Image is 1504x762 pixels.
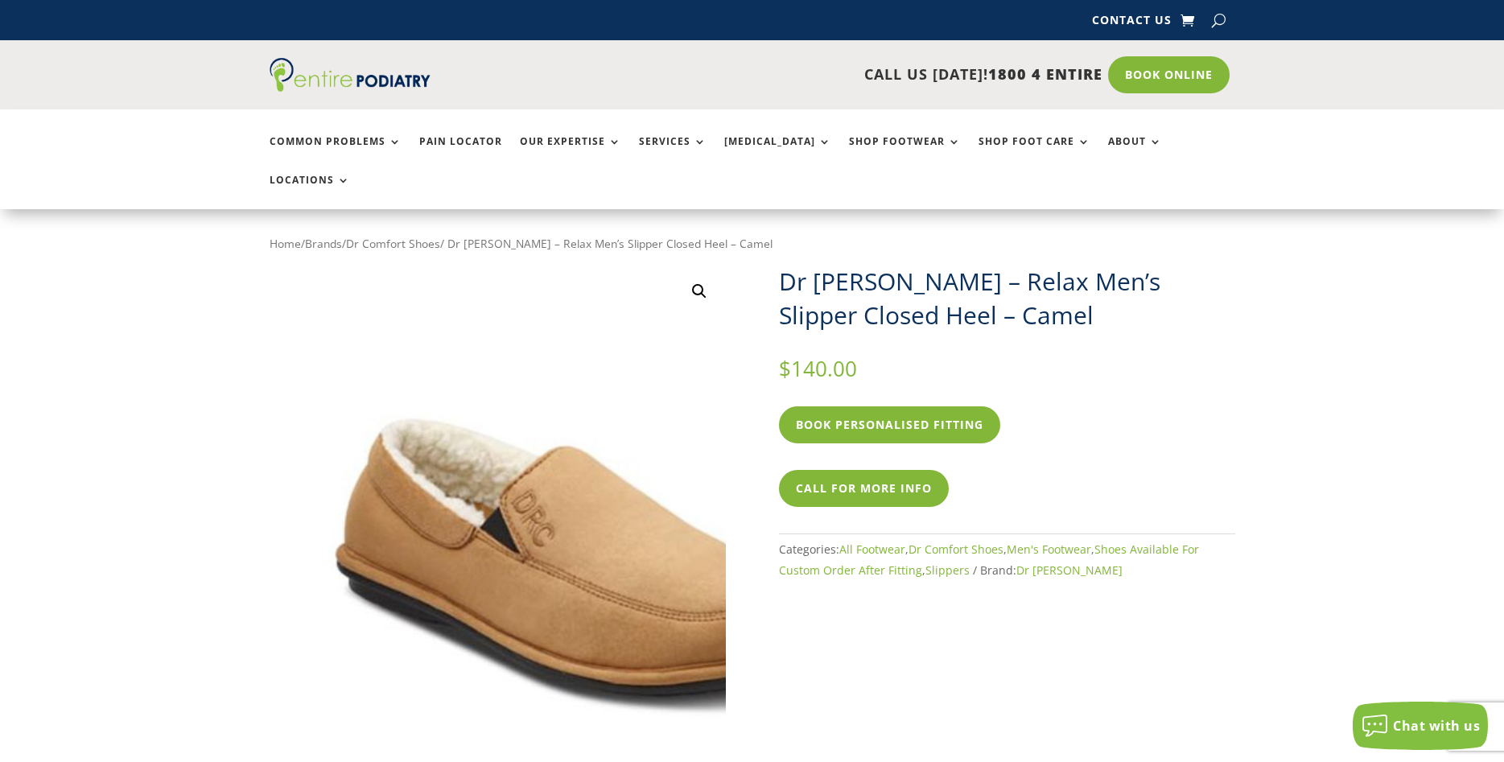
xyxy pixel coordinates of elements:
span: Chat with us [1393,717,1480,735]
a: About [1108,136,1162,171]
a: View full-screen image gallery [685,277,714,306]
img: logo (1) [270,58,431,92]
a: Book Personalised Fitting [779,406,1000,443]
a: Locations [270,175,350,209]
a: Pain Locator [419,136,502,171]
button: Chat with us [1353,702,1488,750]
span: $ [779,354,791,383]
a: Men's Footwear [1007,542,1091,557]
nav: Breadcrumb [270,233,1235,254]
a: Contact Us [1092,14,1172,32]
span: 1800 4 ENTIRE [988,64,1102,84]
a: Call For More Info [779,470,949,507]
a: Common Problems [270,136,402,171]
a: Slippers [925,562,970,578]
h1: Dr [PERSON_NAME] – Relax Men’s Slipper Closed Heel – Camel [779,265,1235,332]
span: Categories: , , , , [779,542,1199,578]
a: Shop Foot Care [979,136,1090,171]
a: Services [639,136,707,171]
a: Dr Comfort Shoes [909,542,1003,557]
p: CALL US [DATE]! [492,64,1102,85]
a: Home [270,236,301,251]
span: Brand: [980,562,1123,578]
a: All Footwear [839,542,905,557]
a: Shop Footwear [849,136,961,171]
a: Brands [305,236,342,251]
a: Our Expertise [520,136,621,171]
a: [MEDICAL_DATA] [724,136,831,171]
a: Entire Podiatry [270,79,431,95]
a: Book Online [1108,56,1230,93]
a: Dr [PERSON_NAME] [1016,562,1123,578]
bdi: 140.00 [779,354,857,383]
a: Shoes Available For Custom Order After Fitting [779,542,1199,578]
a: Dr Comfort Shoes [346,236,440,251]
